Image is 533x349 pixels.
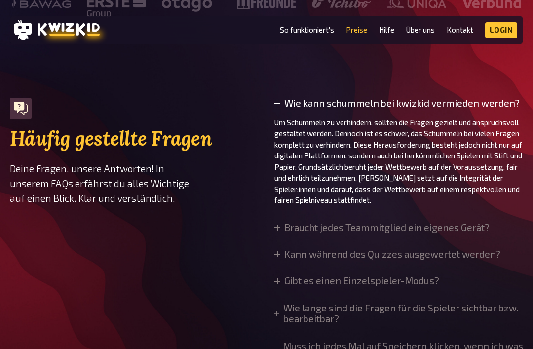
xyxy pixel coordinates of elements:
[346,26,367,34] a: Preise
[10,127,259,150] h2: Häufig gestellte Fragen
[274,275,439,286] summary: Gibt es einen Einzelspieler-Modus?
[274,249,500,260] summary: Kann während des Quizzes ausgewertet werden?
[274,222,490,233] summary: Braucht jedes Teammitglied ein eigenes Gerät?
[485,22,518,38] a: Login
[274,117,523,206] p: Um Schummeln zu verhindern, sollten die Fragen gezielt und anspruchsvoll gestaltet werden. Dennoc...
[379,26,394,34] a: Hilfe
[280,26,334,34] a: So funktioniert's
[274,303,523,325] summary: Wie lange sind die Fragen für die Spieler sichtbar bzw. bearbeitbar?
[274,98,523,109] summary: Wie kann schummeln bei kwizkid vermieden werden?
[447,26,473,34] a: Kontakt
[10,161,259,206] p: Deine Fragen, unsere Antworten! In unserem FAQs erfährst du alles Wichtige auf einen Blick. Klar ...
[406,26,435,34] a: Über uns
